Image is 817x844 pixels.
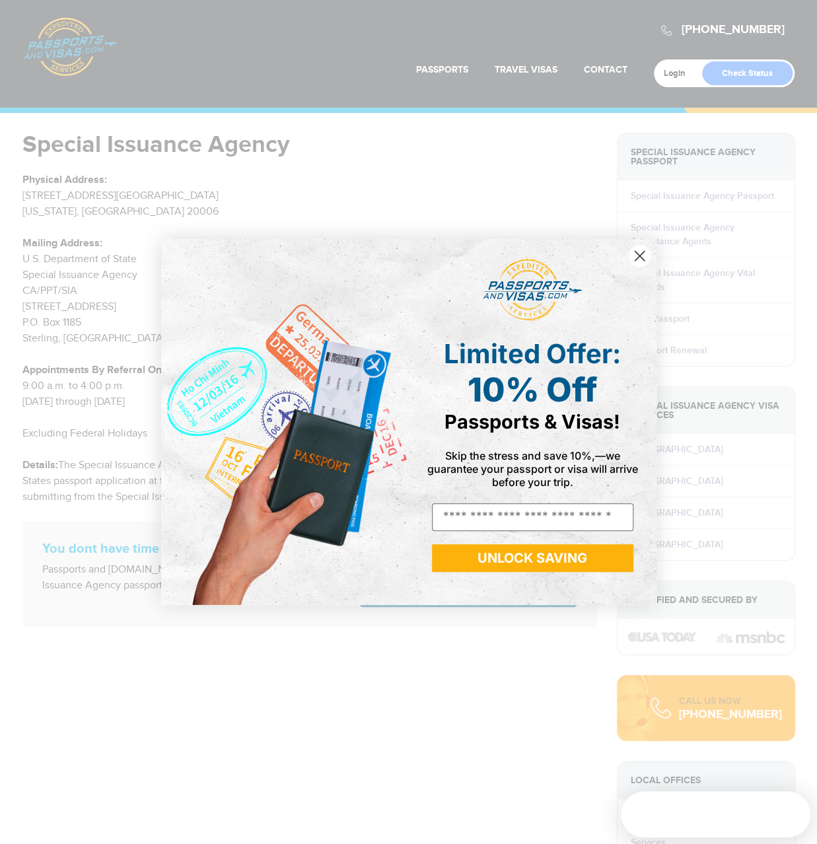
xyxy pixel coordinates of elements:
[621,791,810,837] iframe: Intercom live chat discovery launcher
[628,244,651,267] button: Close dialog
[444,410,620,433] span: Passports & Visas!
[432,544,633,572] button: UNLOCK SAVING
[444,337,621,370] span: Limited Offer:
[483,259,582,321] img: passports and visas
[468,370,597,409] span: 10% Off
[427,449,638,489] span: Skip the stress and save 10%,—we guarantee your passport or visa will arrive before your trip.
[161,239,409,604] img: de9cda0d-0715-46ca-9a25-073762a91ba7.png
[772,799,804,831] iframe: Intercom live chat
